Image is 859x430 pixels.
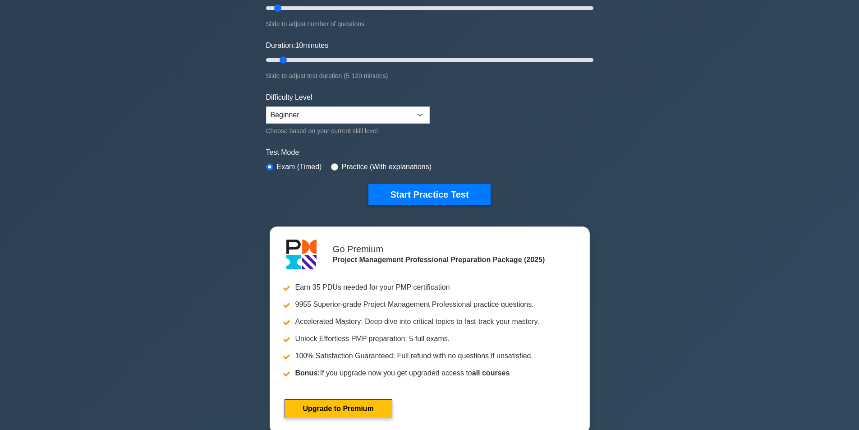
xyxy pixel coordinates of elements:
[368,184,490,205] button: Start Practice Test
[266,40,329,51] label: Duration: minutes
[266,92,312,103] label: Difficulty Level
[266,125,430,136] div: Choose based on your current skill level
[277,162,322,172] label: Exam (Timed)
[266,147,593,158] label: Test Mode
[266,18,593,29] div: Slide to adjust number of questions
[295,42,303,49] span: 10
[342,162,432,172] label: Practice (With explanations)
[266,70,593,81] div: Slide to adjust test duration (5-120 minutes)
[285,399,392,418] a: Upgrade to Premium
